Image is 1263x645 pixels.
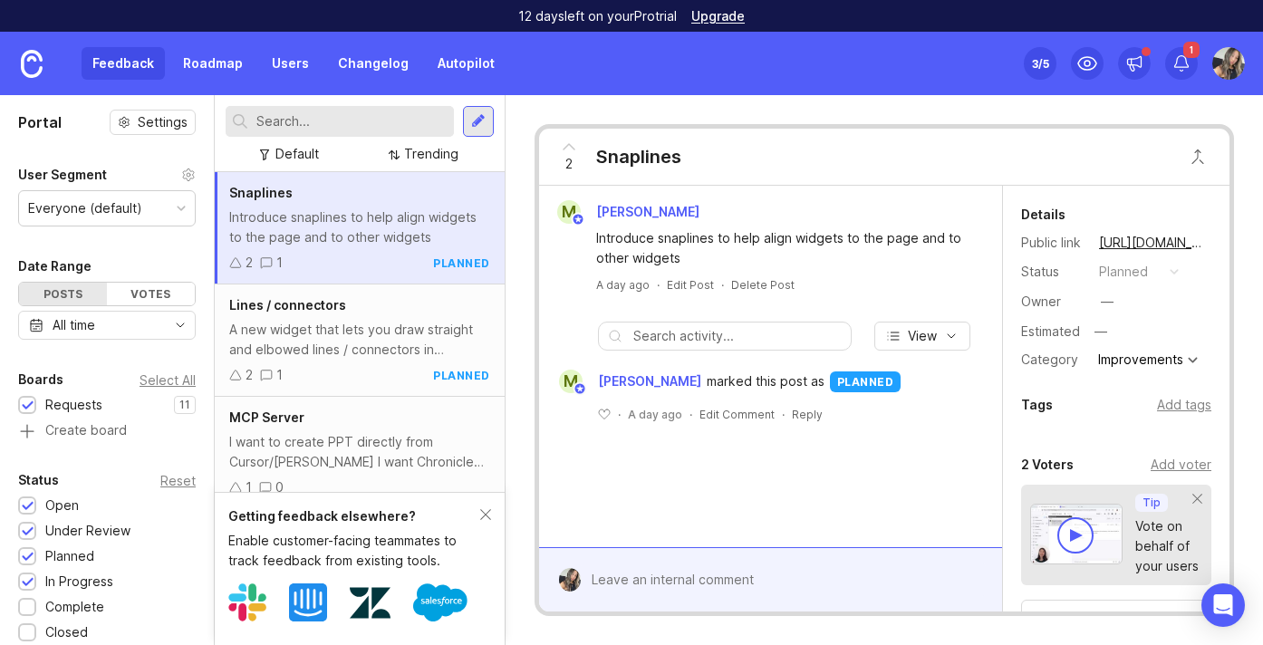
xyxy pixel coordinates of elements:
div: Introduce snaplines to help align widgets to the page and to other widgets [229,207,490,247]
div: Closed [45,622,88,642]
div: planned [433,368,490,383]
div: 2 [246,253,253,273]
a: M[PERSON_NAME] [548,370,707,393]
div: Introduce snaplines to help align widgets to the page and to other widgets [596,228,966,268]
div: Getting feedback elsewhere? [228,506,480,526]
a: A day ago [596,277,650,293]
span: 1 [1183,42,1200,58]
a: Changelog [327,47,419,80]
img: Renee Zhang [558,568,582,592]
div: Status [1021,262,1085,282]
a: Create board [18,424,196,440]
span: [PERSON_NAME] [596,204,699,219]
svg: toggle icon [166,318,195,332]
input: Search... [256,111,447,131]
span: Snaplines [229,185,293,200]
div: Enable customer-facing teammates to track feedback from existing tools. [228,531,480,571]
img: Canny Home [21,50,43,78]
img: video-thumbnail-vote-d41b83416815613422e2ca741bf692cc.jpg [1030,504,1123,564]
span: Settings [138,113,188,131]
img: Salesforce logo [413,575,468,630]
div: Reply [792,407,823,422]
img: member badge [571,213,584,226]
div: Posts [19,283,107,305]
div: planned [830,371,901,392]
div: Vote on behalf of your users [1135,516,1199,576]
p: Tip [1142,496,1161,510]
a: Upgrade [691,10,745,23]
img: Renee Zhang [1212,47,1245,80]
span: marked this post as [707,371,824,391]
a: Autopilot [427,47,506,80]
a: [URL][DOMAIN_NAME] [1094,231,1211,255]
div: Trending [404,144,458,164]
div: Status [18,469,59,491]
div: Tags [1021,394,1053,416]
div: I want to create PPT directly from Cursor/[PERSON_NAME] I want Chronicle MCP Server so that I can... [229,432,490,472]
h1: Portal [18,111,62,133]
span: A day ago [628,407,682,422]
a: M[PERSON_NAME] [546,200,714,224]
div: User Segment [18,164,107,186]
img: member badge [573,382,586,396]
div: Reset [160,476,196,486]
div: Category [1021,350,1085,370]
p: 11 [179,398,190,412]
button: Close button [1180,139,1216,175]
img: Slack logo [228,583,266,621]
div: A new widget that lets you draw straight and elbowed lines / connectors in Chronicle [229,320,490,360]
span: Lines / connectors [229,297,346,313]
a: MCP ServerI want to create PPT directly from Cursor/[PERSON_NAME] I want Chronicle MCP Server so ... [215,397,505,509]
div: Edit Comment [699,407,775,422]
div: Public link [1021,233,1085,253]
a: Roadmap [172,47,254,80]
a: Users [261,47,320,80]
img: Zendesk logo [350,582,390,623]
p: 12 days left on your Pro trial [518,7,677,25]
div: Default [275,144,319,164]
div: Open Intercom Messenger [1201,583,1245,627]
span: View [908,327,937,345]
div: 1 [246,477,252,497]
div: Complete [45,597,104,617]
div: 3 /5 [1032,51,1049,76]
div: M [557,200,581,224]
div: In Progress [45,572,113,592]
div: Planned [45,546,94,566]
div: Date Range [18,255,92,277]
button: View [874,322,970,351]
div: 2 [246,365,253,385]
div: M [559,370,583,393]
button: Settings [110,110,196,135]
div: — [1101,292,1114,312]
div: 2 Voters [1021,454,1074,476]
div: · [657,277,660,293]
img: Intercom logo [289,583,327,621]
div: Open [45,496,79,515]
div: Delete Post [731,277,795,293]
div: 0 [275,477,284,497]
div: Improvements [1098,353,1183,366]
div: — [1089,320,1113,343]
span: 2 [565,154,573,174]
div: 1 [276,365,283,385]
div: 1 [276,253,283,273]
div: Add voter [1151,455,1211,475]
div: · [689,407,692,422]
div: · [618,407,621,422]
div: Snaplines [596,144,681,169]
div: Estimated [1021,325,1080,338]
div: Owner [1021,292,1085,312]
div: planned [1099,262,1148,282]
div: Details [1021,204,1065,226]
div: Add tags [1157,395,1211,415]
button: 3/5 [1024,47,1056,80]
div: Requests [45,395,102,415]
div: Select All [140,375,196,385]
span: [PERSON_NAME] [598,371,701,391]
div: · [782,407,785,422]
div: Edit Post [667,277,714,293]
